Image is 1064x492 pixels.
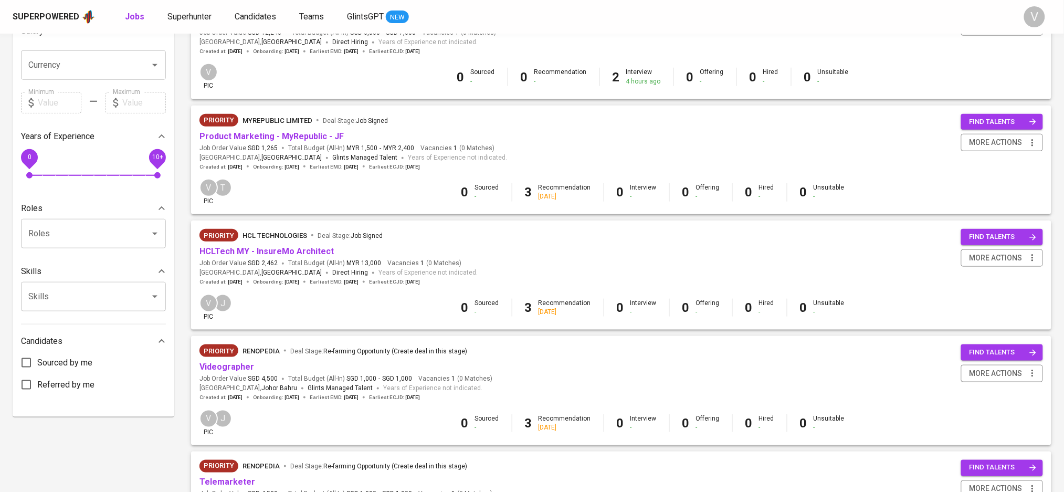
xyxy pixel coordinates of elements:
b: 0 [682,416,690,431]
span: [GEOGRAPHIC_DATA] , [199,153,322,163]
div: V [199,179,218,197]
div: - [814,308,845,317]
span: Earliest EMD : [310,163,359,171]
b: 0 [687,70,694,85]
div: T [214,179,232,197]
span: [DATE] [405,163,420,171]
div: - [814,192,845,201]
div: - [630,192,657,201]
div: - [475,423,499,432]
div: Recommendation [534,68,587,86]
div: - [759,423,774,432]
div: pic [199,179,218,206]
span: Re-farming Opportunity (Create deal in this stage) [323,348,467,355]
span: renopedia [243,347,280,355]
button: find talents [961,344,1043,361]
b: 0 [461,416,469,431]
button: more actions [961,249,1043,267]
div: - [696,308,720,317]
a: HCLTech MY - InsureMo Architect [199,246,334,256]
span: Re-farming Opportunity (Create deal in this stage) [323,463,467,470]
span: [GEOGRAPHIC_DATA] [261,153,322,163]
a: Teams [299,11,326,24]
b: 0 [461,185,469,200]
span: Total Budget (All-In) [288,259,381,268]
span: find talents [970,347,1037,359]
b: 0 [745,300,753,315]
span: Earliest ECJD : [369,394,420,401]
div: - [630,423,657,432]
span: [GEOGRAPHIC_DATA] , [199,37,322,48]
div: 4 hours ago [626,77,661,86]
span: Created at : [199,278,243,286]
div: - [759,192,774,201]
span: renopedia [243,463,280,470]
b: 0 [745,416,753,431]
div: Interview [626,68,661,86]
span: Deal Stage : [323,117,388,124]
span: Onboarding : [253,278,299,286]
span: [GEOGRAPHIC_DATA] , [199,268,322,278]
div: Roles [21,198,166,219]
div: New Job received from Demand Team [199,460,238,473]
span: - [380,144,381,153]
div: Superpowered [13,11,79,23]
span: Candidates [235,12,276,22]
span: MYR 1,500 [346,144,377,153]
a: GlintsGPT NEW [347,11,409,24]
span: [DATE] [405,278,420,286]
span: Earliest EMD : [310,394,359,401]
span: [DATE] [344,163,359,171]
span: Vacancies ( 0 Matches ) [418,374,492,383]
div: - [696,192,720,201]
a: Telemarketer [199,477,255,487]
div: Hired [759,414,774,432]
span: Earliest ECJD : [369,48,420,55]
div: - [630,308,657,317]
p: Roles [21,202,43,215]
span: [DATE] [228,278,243,286]
span: Onboarding : [253,48,299,55]
span: - [378,374,380,383]
div: Years of Experience [21,126,166,147]
span: Deal Stage : [318,232,383,239]
img: app logo [81,9,96,25]
span: Direct Hiring [332,269,368,276]
p: Skills [21,265,41,278]
b: 0 [800,416,807,431]
span: Job Order Value [199,259,278,268]
div: - [534,77,587,86]
span: GlintsGPT [347,12,384,22]
span: 1 [419,259,424,268]
span: find talents [970,462,1037,474]
div: Sourced [471,68,495,86]
div: Unsuitable [818,68,849,86]
span: Direct Hiring [332,38,368,46]
div: Offering [696,299,720,317]
b: Jobs [125,12,144,22]
span: [DATE] [228,394,243,401]
span: Job Order Value [199,374,278,383]
b: 0 [617,185,624,200]
p: Candidates [21,335,62,348]
div: New Job received from Demand Team [199,344,238,357]
span: Years of Experience not indicated. [383,383,482,394]
div: - [759,308,774,317]
span: [DATE] [405,394,420,401]
div: Skills [21,261,166,282]
span: 0 [27,153,31,161]
div: Interview [630,414,657,432]
b: 3 [525,185,532,200]
button: find talents [961,229,1043,245]
div: - [471,77,495,86]
span: 1 [452,144,457,153]
div: [DATE] [539,192,591,201]
span: [DATE] [285,394,299,401]
div: V [199,63,218,81]
span: 1 [450,374,455,383]
div: Sourced [475,299,499,317]
input: Value [122,92,166,113]
b: 0 [800,185,807,200]
span: Total Budget (All-In) [288,144,414,153]
span: Earliest EMD : [310,48,359,55]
